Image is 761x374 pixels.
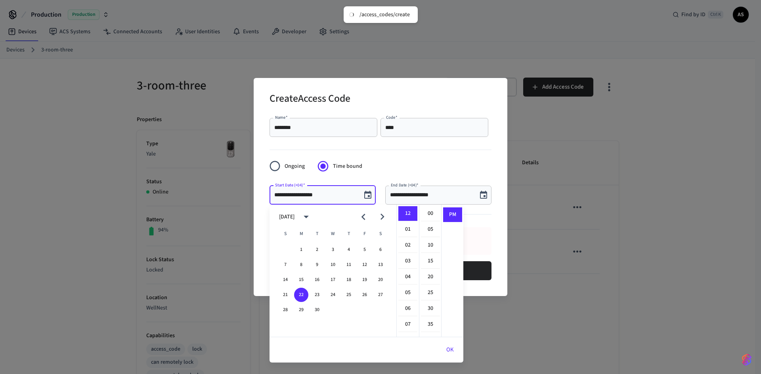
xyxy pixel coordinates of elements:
button: 5 [358,243,372,257]
button: 6 [373,243,388,257]
h2: Create Access Code [270,87,350,112]
label: Code [386,114,398,120]
label: Name [275,114,288,120]
div: [DATE] [279,213,294,221]
button: 15 [294,273,308,287]
button: 14 [278,273,293,287]
button: 2 [310,243,324,257]
span: Thursday [342,226,356,242]
li: 5 minutes [421,222,440,237]
button: 20 [373,273,388,287]
span: Sunday [278,226,293,242]
button: 12 [358,258,372,272]
span: Ongoing [285,162,305,171]
li: 6 hours [398,301,417,316]
button: Next month [373,207,392,226]
li: 40 minutes [421,333,440,348]
button: calendar view is open, switch to year view [297,207,315,226]
button: Choose date, selected date is Sep 22, 2025 [360,187,376,203]
button: 29 [294,303,308,317]
li: 25 minutes [421,285,440,300]
button: 26 [358,288,372,302]
span: Wednesday [326,226,340,242]
button: 16 [310,273,324,287]
button: Previous month [354,207,373,226]
button: 23 [310,288,324,302]
li: 5 hours [398,285,417,300]
button: 22 [294,288,308,302]
button: 25 [342,288,356,302]
span: Friday [358,226,372,242]
button: Choose date, selected date is Sep 22, 2025 [476,187,491,203]
button: OK [437,340,463,359]
div: /access_codes/create [359,11,410,18]
button: 11 [342,258,356,272]
ul: Select hours [397,205,419,337]
li: 0 minutes [421,206,440,221]
li: 30 minutes [421,301,440,316]
button: 4 [342,243,356,257]
ul: Select meridiem [441,205,463,337]
button: 13 [373,258,388,272]
li: PM [443,207,462,222]
button: 8 [294,258,308,272]
li: 35 minutes [421,317,440,332]
button: 3 [326,243,340,257]
button: 21 [278,288,293,302]
label: End Date (+04) [391,182,419,188]
ul: Select minutes [419,205,441,337]
li: 12 hours [398,206,417,221]
li: 10 minutes [421,238,440,253]
button: 24 [326,288,340,302]
li: 3 hours [398,254,417,269]
button: 30 [310,303,324,317]
button: 1 [294,243,308,257]
button: 9 [310,258,324,272]
span: Monday [294,226,308,242]
img: SeamLogoGradient.69752ec5.svg [742,353,751,366]
li: 20 minutes [421,270,440,285]
button: 28 [278,303,293,317]
span: Saturday [373,226,388,242]
button: 10 [326,258,340,272]
button: 27 [373,288,388,302]
span: Tuesday [310,226,324,242]
button: 19 [358,273,372,287]
button: 7 [278,258,293,272]
button: 18 [342,273,356,287]
label: Start Date (+04) [275,182,305,188]
li: 1 hours [398,222,417,237]
li: 2 hours [398,238,417,253]
li: 8 hours [398,333,417,348]
li: 4 hours [398,270,417,285]
span: Time bound [333,162,362,171]
li: 15 minutes [421,254,440,269]
button: 17 [326,273,340,287]
li: 7 hours [398,317,417,332]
